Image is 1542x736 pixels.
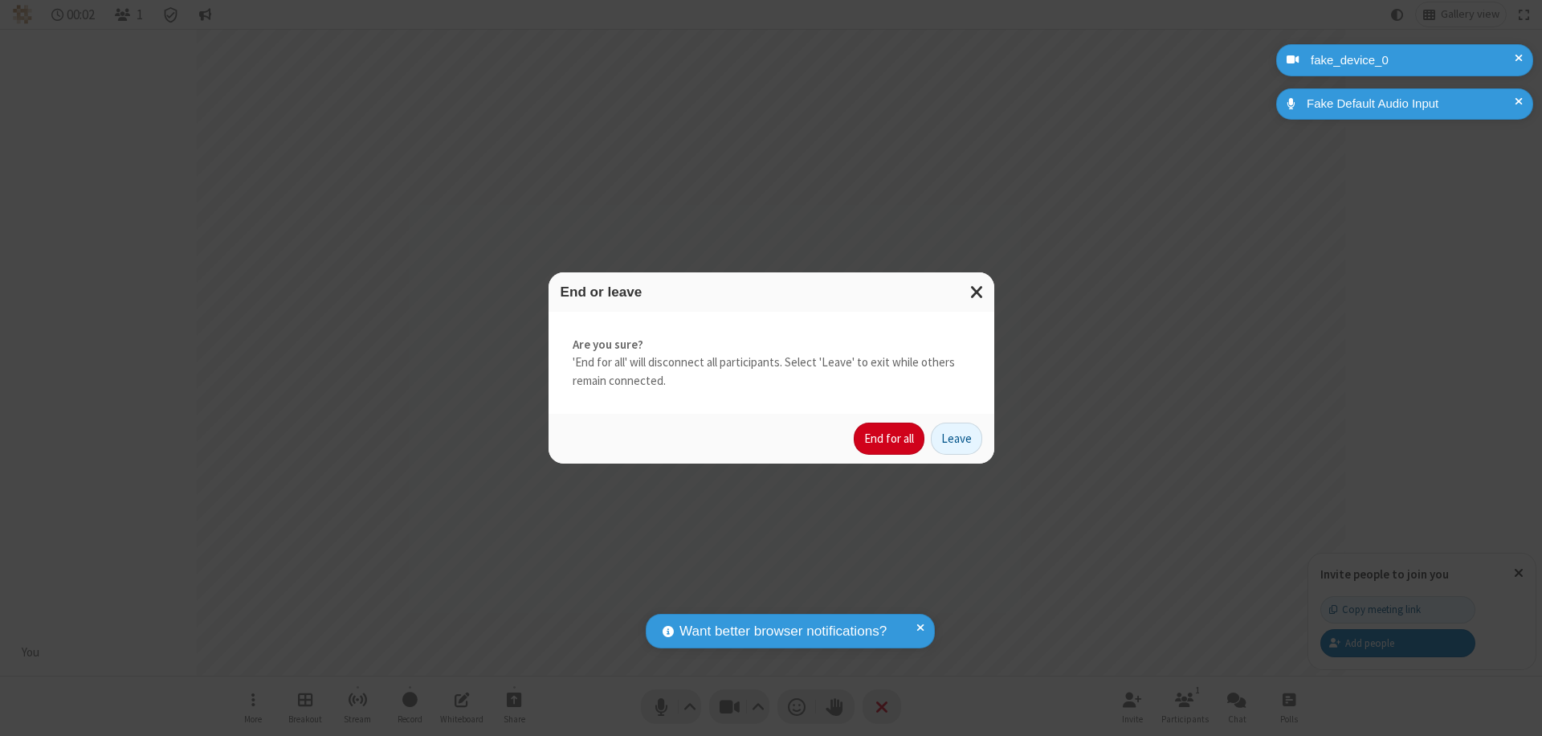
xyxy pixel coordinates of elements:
[854,423,924,455] button: End for all
[561,284,982,300] h3: End or leave
[679,621,887,642] span: Want better browser notifications?
[961,272,994,312] button: Close modal
[1301,95,1521,113] div: Fake Default Audio Input
[1305,51,1521,70] div: fake_device_0
[931,423,982,455] button: Leave
[573,336,970,354] strong: Are you sure?
[549,312,994,415] div: 'End for all' will disconnect all participants. Select 'Leave' to exit while others remain connec...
